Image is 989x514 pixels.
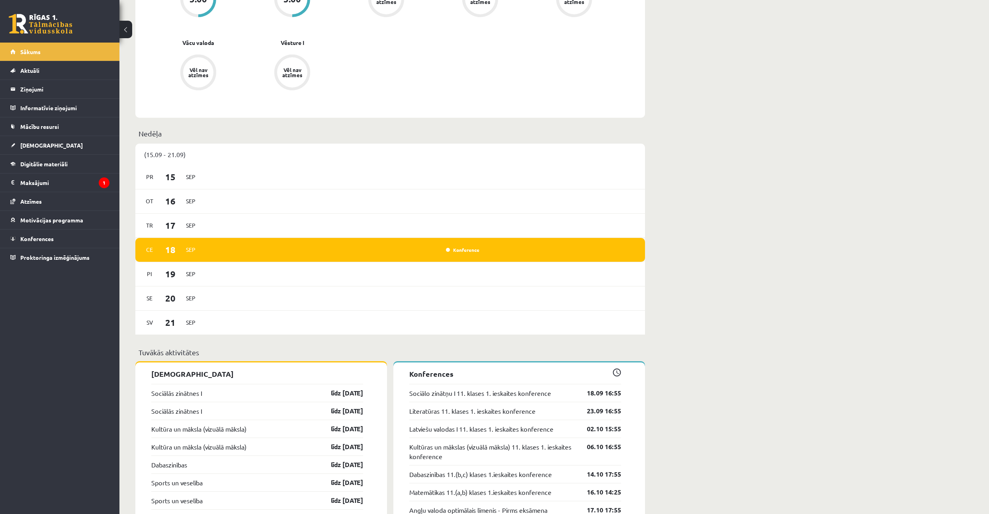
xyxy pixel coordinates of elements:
i: 1 [99,177,109,188]
a: Proktoringa izmēģinājums [10,248,109,267]
a: Vācu valoda [182,39,214,47]
a: Sociālās zinātnes I [151,406,202,416]
a: Aktuāli [10,61,109,80]
a: Sākums [10,43,109,61]
span: Sep [182,292,199,304]
a: Vēl nav atzīmes [245,55,339,92]
p: Nedēļa [139,128,642,139]
a: Kultūras un mākslas (vizuālā māksla) 11. klases 1. ieskaites konference [409,442,575,461]
a: Konference [446,247,479,253]
legend: Ziņojumi [20,80,109,98]
span: Pr [141,171,158,183]
span: Aktuāli [20,67,39,74]
a: 18.09 16:55 [575,388,621,398]
a: Ziņojumi [10,80,109,98]
span: Ce [141,243,158,256]
span: Sep [182,171,199,183]
a: līdz [DATE] [317,388,363,398]
span: Tr [141,219,158,232]
span: Ot [141,195,158,207]
span: [DEMOGRAPHIC_DATA] [20,142,83,149]
span: Motivācijas programma [20,216,83,224]
a: līdz [DATE] [317,496,363,505]
span: Pi [141,268,158,280]
a: Sociālo zinātņu I 11. klases 1. ieskaites konference [409,388,551,398]
p: Konferences [409,368,621,379]
span: Atzīmes [20,198,42,205]
span: Sākums [20,48,41,55]
span: Sep [182,316,199,329]
a: 02.10 15:55 [575,424,621,434]
span: Sv [141,316,158,329]
span: 17 [158,219,183,232]
a: [DEMOGRAPHIC_DATA] [10,136,109,154]
span: Mācību resursi [20,123,59,130]
a: Informatīvie ziņojumi [10,99,109,117]
a: Rīgas 1. Tālmācības vidusskola [9,14,72,34]
a: līdz [DATE] [317,442,363,452]
a: līdz [DATE] [317,478,363,487]
a: Dabaszinības [151,460,187,469]
a: Matemātikas 11.(a,b) klases 1.ieskaites konference [409,487,551,497]
span: 21 [158,316,183,329]
a: Latviešu valodas I 11. klases 1. ieskaites konference [409,424,553,434]
span: Sep [182,268,199,280]
a: 16.10 14:25 [575,487,621,497]
span: Se [141,292,158,304]
p: [DEMOGRAPHIC_DATA] [151,368,363,379]
a: Digitālie materiāli [10,155,109,173]
a: Konferences [10,230,109,248]
legend: Maksājumi [20,173,109,192]
span: Proktoringa izmēģinājums [20,254,90,261]
span: Sep [182,195,199,207]
a: 23.09 16:55 [575,406,621,416]
a: Atzīmes [10,192,109,210]
p: Tuvākās aktivitātes [139,347,642,358]
a: Vēsture I [281,39,304,47]
a: līdz [DATE] [317,460,363,469]
span: Sep [182,219,199,232]
legend: Informatīvie ziņojumi [20,99,109,117]
a: Mācību resursi [10,117,109,136]
a: Sociālās zinātnes I [151,388,202,398]
span: 18 [158,243,183,256]
span: 19 [158,267,183,280]
a: Motivācijas programma [10,211,109,229]
a: Kultūra un māksla (vizuālā māksla) [151,442,246,452]
a: Sports un veselība [151,478,203,487]
span: Digitālie materiāli [20,160,68,167]
a: Maksājumi1 [10,173,109,192]
span: Sep [182,243,199,256]
a: Sports un veselība [151,496,203,505]
a: 06.10 16:55 [575,442,621,452]
a: Kultūra un māksla (vizuālā māksla) [151,424,246,434]
a: līdz [DATE] [317,424,363,434]
a: Dabaszinības 11.(b,c) klases 1.ieskaites konference [409,469,552,479]
a: 14.10 17:55 [575,469,621,479]
a: Literatūras 11. klases 1. ieskaites konference [409,406,536,416]
div: Vēl nav atzīmes [281,67,303,78]
span: Konferences [20,235,54,242]
div: Vēl nav atzīmes [187,67,209,78]
a: līdz [DATE] [317,406,363,416]
span: 20 [158,292,183,305]
a: Vēl nav atzīmes [151,55,245,92]
span: 16 [158,195,183,208]
span: 15 [158,170,183,183]
div: (15.09 - 21.09) [135,144,645,165]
